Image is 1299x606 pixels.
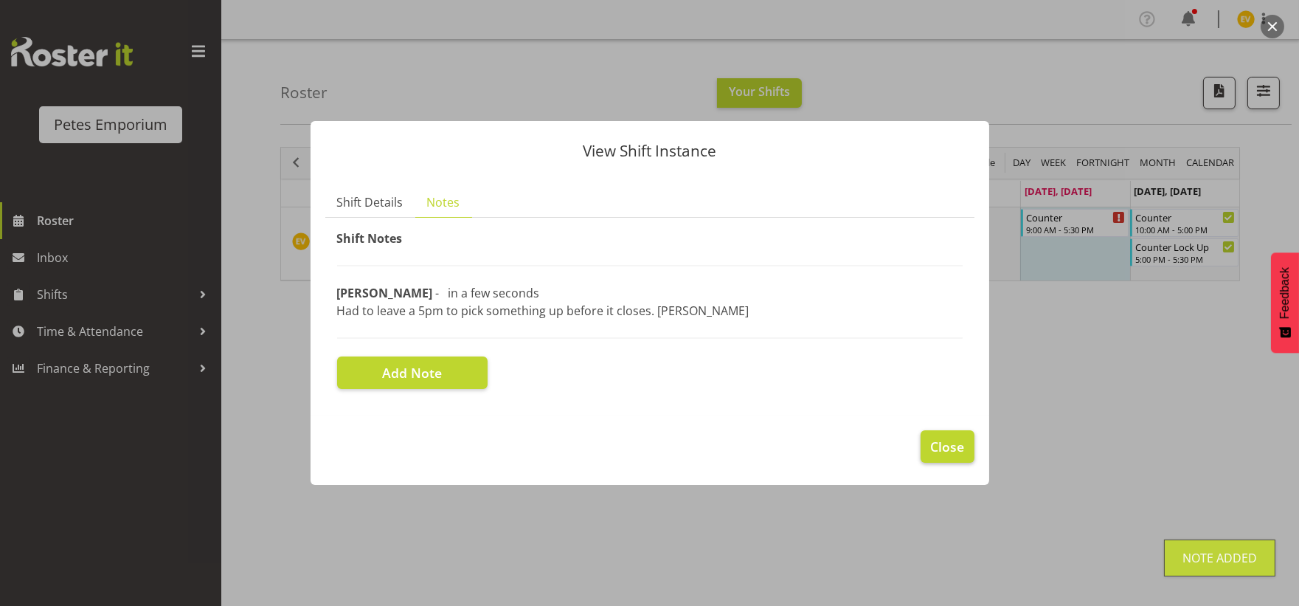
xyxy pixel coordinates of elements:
span: Shift Details [337,193,403,211]
button: Feedback - Show survey [1271,252,1299,353]
span: [PERSON_NAME] [337,285,433,301]
span: Add Note [382,363,442,382]
span: - in a few seconds [436,285,540,301]
div: Note Added [1182,549,1257,567]
p: View Shift Instance [325,143,974,159]
button: Add Note [337,357,488,389]
span: Feedback [1278,267,1292,319]
span: Notes [427,193,460,211]
p: Had to leave a 5pm to pick something up before it closes. [PERSON_NAME] [337,302,963,320]
button: Close [921,430,974,463]
span: Shift Notes [337,230,403,247]
span: Close [930,437,964,456]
